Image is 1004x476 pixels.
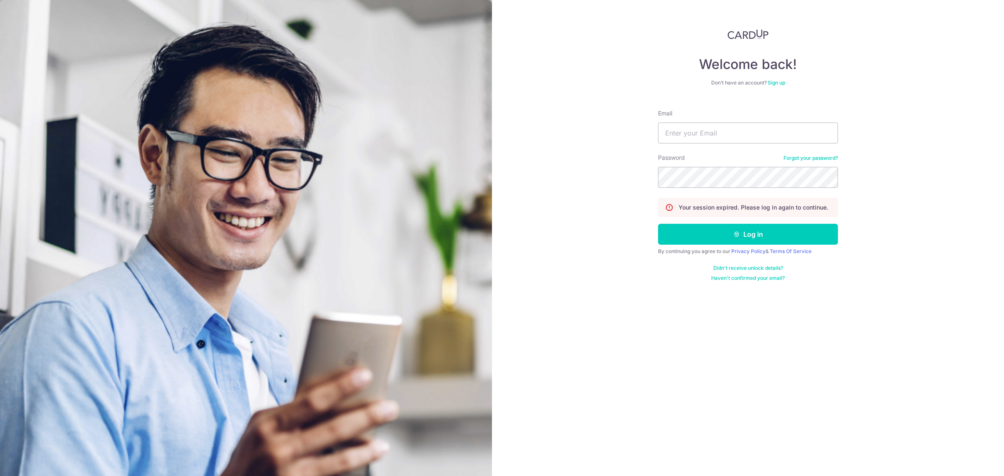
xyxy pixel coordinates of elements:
div: By continuing you agree to our & [658,248,838,255]
input: Enter your Email [658,123,838,143]
p: Your session expired. Please log in again to continue. [679,203,828,212]
a: Forgot your password? [784,155,838,161]
label: Password [658,154,685,162]
a: Haven't confirmed your email? [711,275,785,282]
div: Don’t have an account? [658,79,838,86]
button: Log in [658,224,838,245]
a: Sign up [768,79,785,86]
h4: Welcome back! [658,56,838,73]
a: Privacy Policy [731,248,766,254]
a: Terms Of Service [770,248,812,254]
a: Didn't receive unlock details? [713,265,783,271]
img: CardUp Logo [727,29,768,39]
label: Email [658,109,672,118]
